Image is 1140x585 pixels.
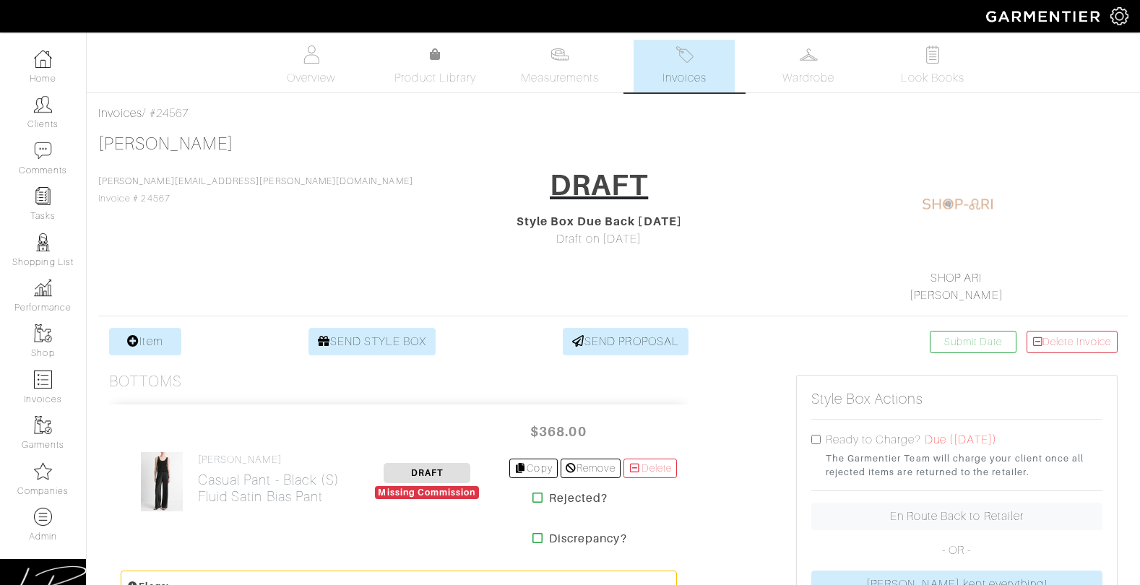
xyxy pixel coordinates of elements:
a: Submit Date [930,331,1016,353]
img: basicinfo-40fd8af6dae0f16599ec9e87c0ef1c0a1fdea2edbe929e3d69a839185d80c458.svg [302,45,320,64]
a: DRAFT [540,162,657,213]
a: En Route Back to Retailer [811,503,1102,530]
img: garments-icon-b7da505a4dc4fd61783c78ac3ca0ef83fa9d6f193b1c9dc38574b1d14d53ca28.png [34,324,52,342]
a: [PERSON_NAME] [98,134,233,153]
img: graph-8b7af3c665d003b59727f371ae50e7771705bf0c487971e6e97d053d13c5068d.png [34,279,52,297]
a: Look Books [882,40,983,92]
img: comment-icon-a0a6a9ef722e966f86d9cbdc48e553b5cf19dbc54f86b18d962a5391bc8f6eb6.png [34,142,52,160]
a: [PERSON_NAME] [910,289,1003,302]
small: The Garmentier Team will charge your client once all rejected items are returned to the retailer. [826,451,1102,479]
a: Measurements [509,40,611,92]
strong: Discrepancy? [549,530,627,547]
img: gear-icon-white-bd11855cb880d31180b6d7d6211b90ccbf57a29d726f0c71d8c61bd08dd39cc2.png [1110,7,1128,25]
label: Ready to Charge? [826,431,922,448]
img: companies-icon-14a0f246c7e91f24465de634b560f0151b0cc5c9ce11af5fac52e6d7d6371812.png [34,462,52,480]
img: 1604236452839.png.png [922,168,994,240]
div: / #24567 [98,105,1128,122]
img: todo-9ac3debb85659649dc8f770b8b6100bb5dab4b48dedcbae339e5042a72dfd3cc.svg [924,45,942,64]
span: Overview [287,69,335,87]
img: stylists-icon-eb353228a002819b7ec25b43dbf5f0378dd9e0616d9560372ff212230b889e62.png [34,233,52,251]
p: - OR - [811,542,1102,559]
img: orders-icon-0abe47150d42831381b5fb84f609e132dff9fe21cb692f30cb5eec754e2cba89.png [34,370,52,389]
span: DRAFT [384,463,470,483]
strong: Rejected? [549,490,608,507]
a: DRAFT [384,466,470,479]
h3: Bottoms [109,373,182,391]
a: Remove [561,459,621,478]
img: wardrobe-487a4870c1b7c33e795ec22d11cfc2ed9d08956e64fb3008fe2437562e282088.svg [800,45,818,64]
a: Copy [509,459,558,478]
a: [PERSON_NAME][EMAIL_ADDRESS][PERSON_NAME][DOMAIN_NAME] [98,176,413,186]
a: [PERSON_NAME] Casual Pant - Black (S)Fluid Satin Bias Pant [198,454,340,505]
a: Delete [623,459,677,478]
img: garments-icon-b7da505a4dc4fd61783c78ac3ca0ef83fa9d6f193b1c9dc38574b1d14d53ca28.png [34,416,52,434]
span: Product Library [394,69,476,87]
h2: Casual Pant - Black (S) Fluid Satin Bias Pant [198,472,340,505]
a: Wardrobe [758,40,859,92]
a: Invoices [634,40,735,92]
span: Invoices [662,69,707,87]
img: custom-products-icon-6973edde1b6c6774590e2ad28d3d057f2f42decad08aa0e48061009ba2575b3a.png [34,508,52,526]
img: orders-27d20c2124de7fd6de4e0e44c1d41de31381a507db9b33961299e4e07d508b8c.svg [675,45,694,64]
a: Invoices [98,107,142,120]
a: SHOP ARI [930,272,982,285]
span: Due ([DATE]) [925,433,998,446]
a: Delete Invoice [1027,331,1118,353]
div: Draft on [DATE] [439,230,760,248]
img: measurements-466bbee1fd09ba9460f595b01e5d73f9e2bff037440d3c8f018324cb6cdf7a4a.svg [550,45,569,64]
span: Invoice # 24567 [98,176,413,204]
a: Item [109,328,181,355]
a: SEND STYLE BOX [308,328,436,355]
span: Look Books [901,69,965,87]
span: $368.00 [515,416,602,447]
h4: [PERSON_NAME] [198,454,340,466]
span: Measurements [521,69,600,87]
h5: Style Box Actions [811,390,924,407]
a: SEND PROPOSAL [563,328,688,355]
div: Missing Commission [375,486,480,499]
a: Overview [261,40,362,92]
div: Style Box Due Back [DATE] [439,213,760,230]
img: reminder-icon-8004d30b9f0a5d33ae49ab947aed9ed385cf756f9e5892f1edd6e32f2345188e.png [34,187,52,205]
a: Product Library [385,46,486,87]
h1: DRAFT [550,168,648,202]
img: garmentier-logo-header-white-b43fb05a5012e4ada735d5af1a66efaba907eab6374d6393d1fbf88cb4ef424d.png [979,4,1110,29]
img: dashboard-icon-dbcd8f5a0b271acd01030246c82b418ddd0df26cd7fceb0bd07c9910d44c42f6.png [34,50,52,68]
img: clients-icon-6bae9207a08558b7cb47a8932f037763ab4055f8c8b6bfacd5dc20c3e0201464.png [34,95,52,113]
img: ZtKHByAhdZXn9wDsM8owoX6v [140,451,184,512]
span: Wardrobe [782,69,834,87]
